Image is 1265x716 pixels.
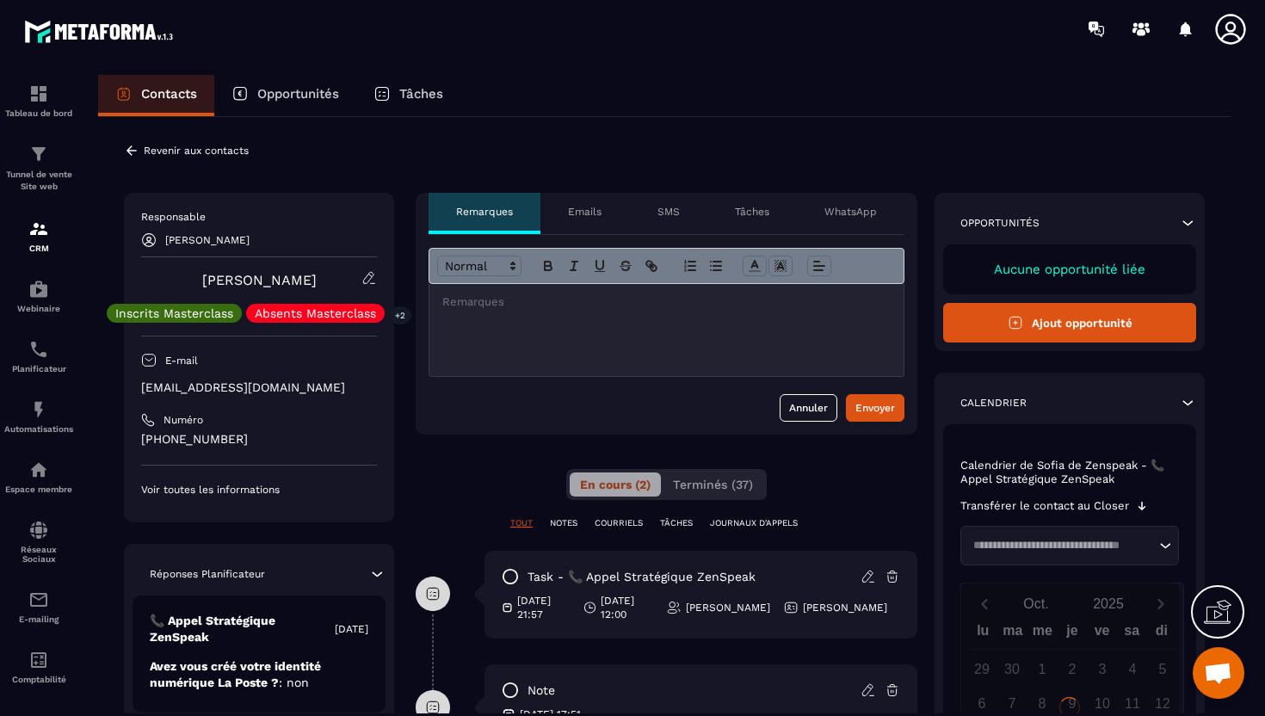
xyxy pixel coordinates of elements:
[960,459,1179,486] p: Calendrier de Sofia de Zenspeak - 📞 Appel Stratégique ZenSpeak
[4,386,73,447] a: automationsautomationsAutomatisations
[389,306,411,324] p: +2
[28,83,49,104] img: formation
[150,567,265,581] p: Réponses Planificateur
[150,658,368,691] p: Avez vous créé votre identité numérique La Poste ?
[141,483,377,497] p: Voir toutes les informations
[686,601,770,614] p: [PERSON_NAME]
[568,205,602,219] p: Emails
[202,272,317,288] a: [PERSON_NAME]
[141,431,377,447] p: [PHONE_NUMBER]
[660,517,693,529] p: TÂCHES
[4,447,73,507] a: automationsautomationsEspace membre
[4,424,73,434] p: Automatisations
[528,682,555,699] p: note
[28,279,49,299] img: automations
[165,234,250,246] p: [PERSON_NAME]
[4,637,73,697] a: accountantaccountantComptabilité
[4,131,73,206] a: formationformationTunnel de vente Site web
[28,520,49,540] img: social-network
[4,675,73,684] p: Comptabilité
[663,472,763,497] button: Terminés (37)
[967,537,1155,554] input: Search for option
[4,485,73,494] p: Espace membre
[4,244,73,253] p: CRM
[165,354,198,367] p: E-mail
[595,517,643,529] p: COURRIELS
[144,145,249,157] p: Revenir aux contacts
[356,75,460,116] a: Tâches
[510,517,533,529] p: TOUT
[141,210,377,224] p: Responsable
[28,650,49,670] img: accountant
[257,86,339,102] p: Opportunités
[780,394,837,422] button: Annuler
[735,205,769,219] p: Tâches
[4,507,73,577] a: social-networksocial-networkRéseaux Sociaux
[141,380,377,396] p: [EMAIL_ADDRESS][DOMAIN_NAME]
[673,478,753,491] span: Terminés (37)
[601,594,653,621] p: [DATE] 12:00
[164,413,203,427] p: Numéro
[1193,647,1244,699] div: Ouvrir le chat
[580,478,651,491] span: En cours (2)
[4,169,73,193] p: Tunnel de vente Site web
[710,517,798,529] p: JOURNAUX D'APPELS
[855,399,895,417] div: Envoyer
[335,622,368,636] p: [DATE]
[4,614,73,624] p: E-mailing
[214,75,356,116] a: Opportunités
[28,219,49,239] img: formation
[24,15,179,47] img: logo
[28,339,49,360] img: scheduler
[28,460,49,480] img: automations
[98,75,214,116] a: Contacts
[4,577,73,637] a: emailemailE-mailing
[803,601,887,614] p: [PERSON_NAME]
[4,206,73,266] a: formationformationCRM
[960,216,1040,230] p: Opportunités
[28,589,49,610] img: email
[4,108,73,118] p: Tableau de bord
[960,262,1179,277] p: Aucune opportunité liée
[960,396,1027,410] p: Calendrier
[150,613,335,645] p: 📞 Appel Stratégique ZenSpeak
[141,86,197,102] p: Contacts
[4,266,73,326] a: automationsautomationsWebinaire
[28,144,49,164] img: formation
[28,399,49,420] img: automations
[517,594,570,621] p: [DATE] 21:57
[4,364,73,373] p: Planificateur
[570,472,661,497] button: En cours (2)
[4,71,73,131] a: formationformationTableau de bord
[456,205,513,219] p: Remarques
[528,569,756,585] p: task - 📞 Appel Stratégique ZenSpeak
[657,205,680,219] p: SMS
[960,499,1129,513] p: Transférer le contact au Closer
[4,326,73,386] a: schedulerschedulerPlanificateur
[943,303,1196,343] button: Ajout opportunité
[846,394,904,422] button: Envoyer
[550,517,577,529] p: NOTES
[279,676,309,689] span: : non
[4,545,73,564] p: Réseaux Sociaux
[255,307,376,319] p: Absents Masterclass
[399,86,443,102] p: Tâches
[115,307,233,319] p: Inscrits Masterclass
[824,205,877,219] p: WhatsApp
[960,526,1179,565] div: Search for option
[4,304,73,313] p: Webinaire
